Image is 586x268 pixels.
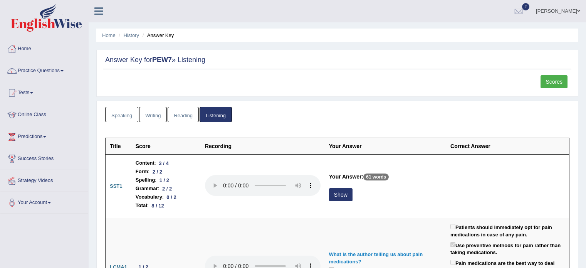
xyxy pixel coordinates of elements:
[329,188,353,201] button: Show
[136,193,196,201] li: :
[200,107,232,123] a: Listening
[152,56,172,64] strong: PEW7
[325,138,446,155] th: Your Answer
[201,138,325,155] th: Recording
[0,82,88,101] a: Tests
[168,107,198,123] a: Reading
[105,107,138,123] a: Speaking
[136,176,155,184] b: Spelling
[0,60,88,79] a: Practice Questions
[136,159,196,167] li: :
[141,32,174,39] li: Answer Key
[450,224,455,229] input: Patients should immediately opt for pain medications in case of any pain.
[136,201,196,210] li: :
[164,193,180,201] div: 0 / 2
[105,56,569,64] h2: Answer Key for » Listening
[363,174,389,180] p: 61 words
[102,32,116,38] a: Home
[156,159,172,167] div: 3 / 4
[446,138,569,155] th: Correct Answer
[136,184,196,193] li: :
[450,242,455,247] input: Use preventive methods for pain rather than taking medications.
[136,159,154,167] b: Content
[541,75,568,88] a: Scores
[136,193,162,201] b: Vocabulary
[139,107,167,123] a: Writing
[0,170,88,189] a: Strategy Videos
[522,3,530,10] span: 2
[110,183,123,189] b: SST1
[136,167,148,176] b: Form
[0,192,88,211] a: Your Account
[136,167,196,176] li: :
[329,174,363,180] b: Your Answer:
[450,222,565,238] label: Patients should immediately opt for pain medications in case of any pain.
[0,104,88,123] a: Online Class
[149,168,165,176] div: 2 / 2
[156,176,172,184] div: 1 / 2
[124,32,139,38] a: History
[450,241,565,256] label: Use preventive methods for pain rather than taking medications.
[131,138,201,155] th: Score
[0,38,88,57] a: Home
[159,185,175,193] div: 2 / 2
[136,201,147,210] b: Total
[0,148,88,167] a: Success Stories
[450,260,455,265] input: Pain medications are the best way to deal with the pain.
[136,184,158,193] b: Grammar
[329,251,442,265] div: What is the author telling us about pain medications?
[106,138,131,155] th: Title
[0,126,88,145] a: Predictions
[136,176,196,184] li: :
[149,202,167,210] div: 8 / 12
